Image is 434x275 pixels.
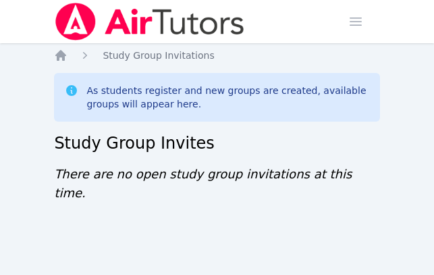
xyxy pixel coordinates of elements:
[103,50,214,61] span: Study Group Invitations
[54,132,379,154] h2: Study Group Invites
[103,49,214,62] a: Study Group Invitations
[86,84,369,111] div: As students register and new groups are created, available groups will appear here.
[54,49,379,62] nav: Breadcrumb
[54,3,245,41] img: Air Tutors
[54,167,352,200] span: There are no open study group invitations at this time.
